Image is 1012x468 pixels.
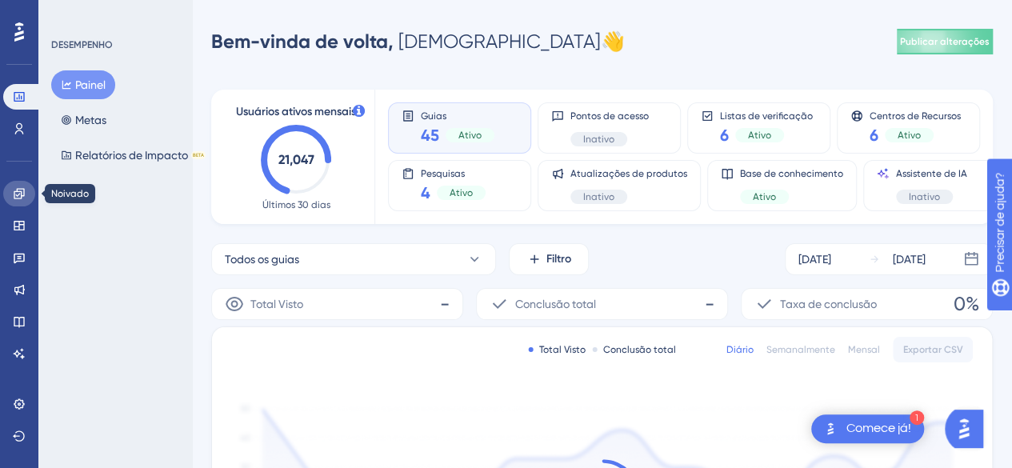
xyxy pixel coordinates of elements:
font: Diário [726,344,754,355]
font: Bem-vinda de volta, [211,30,394,53]
font: Últimos 30 dias [262,199,330,210]
font: Usuários ativos mensais [236,105,356,118]
font: Ativo [898,130,921,141]
font: Metas [75,114,106,126]
font: Total Visto [539,344,586,355]
font: Ativo [748,130,771,141]
img: imagem-do-lançador-texto-alternativo [821,419,840,438]
button: Relatórios de ImpactoBETA [51,141,215,170]
font: BETA [193,152,204,158]
font: Ativo [450,187,473,198]
font: 6 [870,126,878,145]
button: Todos os guias [211,243,496,275]
button: Publicar alterações [897,29,993,54]
font: Inativo [583,134,614,145]
font: [DEMOGRAPHIC_DATA] [398,30,601,53]
font: Relatórios de Impacto [75,149,188,162]
font: Painel [75,78,106,91]
font: Mensal [848,344,880,355]
font: Centros de Recursos [870,110,961,122]
font: 45 [421,126,439,145]
font: [DATE] [893,253,926,266]
font: Total Visto [250,298,303,310]
font: - [440,293,450,315]
font: Inativo [909,191,940,202]
font: Semanalmente [766,344,835,355]
button: Metas [51,106,116,134]
button: Exportar CSV [893,337,973,362]
iframe: Iniciador do Assistente de IA do UserGuiding [945,405,993,453]
font: 4 [421,183,430,202]
font: Filtro [546,252,571,266]
font: - [705,293,714,315]
font: Comece já! [846,422,911,434]
button: Painel [51,70,115,99]
font: Pesquisas [421,168,465,179]
font: Assistente de IA [896,168,967,179]
font: Atualizações de produtos [570,168,687,179]
text: 21,047 [278,152,314,167]
font: 1 [914,414,919,422]
font: Ativo [753,191,776,202]
font: Todos os guias [225,253,299,266]
font: DESEMPENHO [51,39,113,50]
font: Pontos de acesso [570,110,649,122]
font: [DATE] [798,253,831,266]
font: Publicar alterações [900,36,990,47]
font: Conclusão total [515,298,596,310]
font: Ativo [458,130,482,141]
font: Listas de verificação [720,110,813,122]
font: 6 [720,126,729,145]
button: Filtro [509,243,589,275]
font: 👋 [601,30,625,53]
div: Abra a lista de verificação Comece!, módulos restantes: 1 [811,414,924,443]
font: Exportar CSV [903,344,963,355]
font: Precisar de ajuda? [38,7,138,19]
font: 0% [954,293,979,315]
font: Conclusão total [603,344,676,355]
font: Base de conhecimento [740,168,843,179]
font: Taxa de conclusão [780,298,877,310]
font: Inativo [583,191,614,202]
font: Guias [421,110,446,122]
